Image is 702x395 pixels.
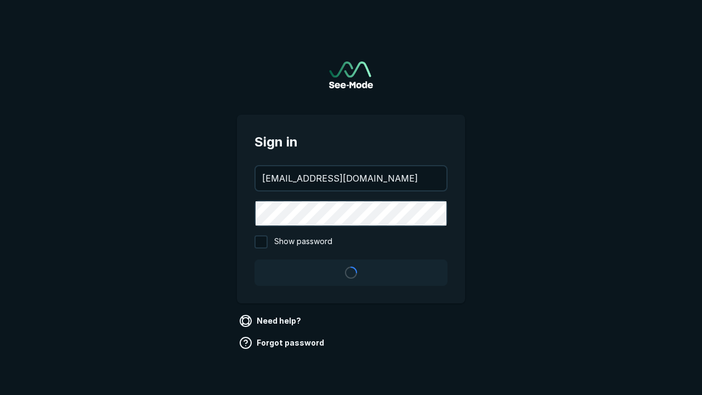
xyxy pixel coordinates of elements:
span: Show password [274,235,332,249]
input: your@email.com [256,166,446,190]
a: Need help? [237,312,305,330]
span: Sign in [254,132,448,152]
img: See-Mode Logo [329,61,373,88]
a: Forgot password [237,334,329,352]
a: Go to sign in [329,61,373,88]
